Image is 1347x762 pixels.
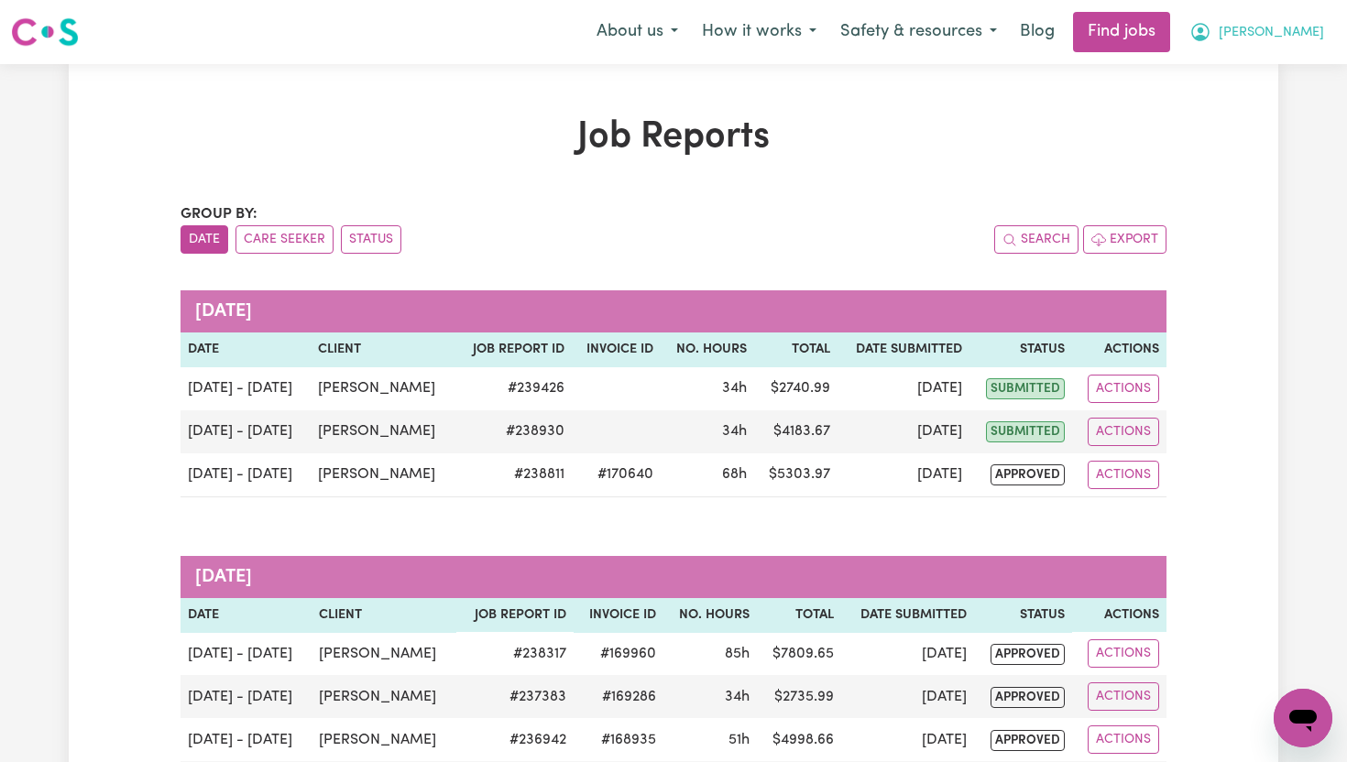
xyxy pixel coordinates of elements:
[181,718,312,761] td: [DATE] - [DATE]
[757,675,840,718] td: $ 2735.99
[1088,461,1159,489] button: Actions
[181,675,312,718] td: [DATE] - [DATE]
[841,598,974,633] th: Date Submitted
[754,332,838,367] th: Total
[181,453,311,497] td: [DATE] - [DATE]
[663,598,757,633] th: No. Hours
[1072,332,1166,367] th: Actions
[841,632,974,675] td: [DATE]
[722,381,747,396] span: 34 hours
[572,453,661,497] td: #170640
[574,632,663,675] td: #169960
[312,675,456,718] td: [PERSON_NAME]
[991,644,1065,665] span: approved
[991,464,1065,485] span: approved
[181,207,257,222] span: Group by:
[1219,23,1324,43] span: [PERSON_NAME]
[1072,598,1166,633] th: Actions
[181,367,311,410] td: [DATE] - [DATE]
[341,225,401,254] button: sort invoices by paid status
[838,332,969,367] th: Date Submitted
[991,687,1065,708] span: approved
[574,675,663,718] td: #169286
[181,290,1166,332] caption: [DATE]
[574,718,663,761] td: #168935
[574,598,663,633] th: Invoice ID
[986,421,1065,442] span: submitted
[828,13,1009,51] button: Safety & resources
[181,598,312,633] th: Date
[456,632,574,675] td: # 238317
[181,410,311,453] td: [DATE] - [DATE]
[722,467,747,482] span: 68 hours
[181,332,311,367] th: Date
[986,378,1065,399] span: submitted
[1088,375,1159,403] button: Actions
[311,367,455,410] td: [PERSON_NAME]
[757,718,840,761] td: $ 4998.66
[455,453,572,497] td: # 238811
[728,733,750,747] span: 51 hours
[235,225,334,254] button: sort invoices by care seeker
[11,16,79,49] img: Careseekers logo
[181,225,228,254] button: sort invoices by date
[181,632,312,675] td: [DATE] - [DATE]
[1073,12,1170,52] a: Find jobs
[969,332,1072,367] th: Status
[455,410,572,453] td: # 238930
[311,332,455,367] th: Client
[312,718,456,761] td: [PERSON_NAME]
[754,410,838,453] td: $ 4183.67
[974,598,1072,633] th: Status
[991,730,1065,751] span: approved
[455,332,572,367] th: Job Report ID
[754,453,838,497] td: $ 5303.97
[994,225,1079,254] button: Search
[181,556,1166,598] caption: [DATE]
[1088,682,1159,711] button: Actions
[11,11,79,53] a: Careseekers logo
[456,675,574,718] td: # 237383
[722,424,747,439] span: 34 hours
[725,690,750,704] span: 34 hours
[312,598,456,633] th: Client
[757,632,840,675] td: $ 7809.65
[1088,418,1159,446] button: Actions
[311,410,455,453] td: [PERSON_NAME]
[456,718,574,761] td: # 236942
[312,632,456,675] td: [PERSON_NAME]
[572,332,661,367] th: Invoice ID
[1177,13,1336,51] button: My Account
[838,410,969,453] td: [DATE]
[1274,689,1332,747] iframe: Button to launch messaging window
[1088,725,1159,754] button: Actions
[181,115,1166,159] h1: Job Reports
[1009,12,1066,52] a: Blog
[661,332,754,367] th: No. Hours
[311,453,455,497] td: [PERSON_NAME]
[585,13,690,51] button: About us
[841,675,974,718] td: [DATE]
[838,453,969,497] td: [DATE]
[690,13,828,51] button: How it works
[1083,225,1166,254] button: Export
[757,598,840,633] th: Total
[841,718,974,761] td: [DATE]
[456,598,574,633] th: Job Report ID
[838,367,969,410] td: [DATE]
[1088,639,1159,668] button: Actions
[754,367,838,410] td: $ 2740.99
[455,367,572,410] td: # 239426
[725,647,750,661] span: 85 hours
